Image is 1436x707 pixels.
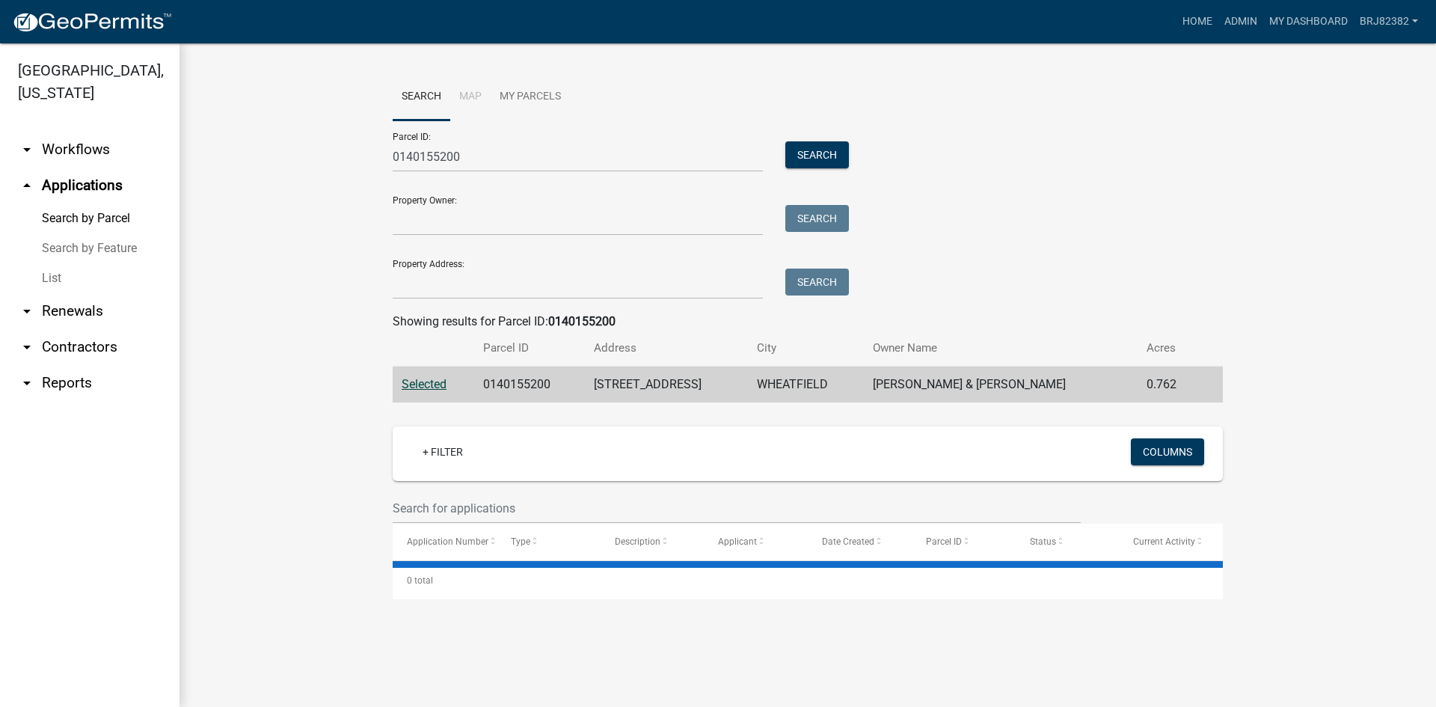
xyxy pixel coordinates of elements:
a: Selected [402,377,447,391]
a: Home [1176,7,1218,36]
span: Status [1030,536,1056,547]
a: My Parcels [491,73,570,121]
i: arrow_drop_up [18,177,36,195]
span: Applicant [718,536,757,547]
a: My Dashboard [1263,7,1354,36]
i: arrow_drop_down [18,374,36,392]
td: [PERSON_NAME] & [PERSON_NAME] [864,367,1138,403]
i: arrow_drop_down [18,141,36,159]
button: Columns [1131,438,1204,465]
th: City [748,331,863,366]
a: Admin [1218,7,1263,36]
button: Search [785,141,849,168]
td: 0.762 [1138,367,1200,403]
a: brj82382 [1354,7,1424,36]
datatable-header-cell: Description [601,524,705,560]
datatable-header-cell: Current Activity [1119,524,1223,560]
span: Type [511,536,530,547]
i: arrow_drop_down [18,338,36,356]
td: WHEATFIELD [748,367,863,403]
td: [STREET_ADDRESS] [585,367,748,403]
th: Acres [1138,331,1200,366]
td: 0140155200 [474,367,585,403]
datatable-header-cell: Application Number [393,524,497,560]
datatable-header-cell: Applicant [704,524,808,560]
button: Search [785,269,849,296]
datatable-header-cell: Date Created [808,524,912,560]
th: Address [585,331,748,366]
a: Search [393,73,450,121]
span: Application Number [407,536,488,547]
div: Showing results for Parcel ID: [393,313,1223,331]
span: Date Created [822,536,874,547]
i: arrow_drop_down [18,302,36,320]
datatable-header-cell: Parcel ID [912,524,1016,560]
strong: 0140155200 [548,314,616,328]
span: Parcel ID [926,536,962,547]
span: Current Activity [1133,536,1195,547]
th: Parcel ID [474,331,585,366]
span: Description [615,536,660,547]
input: Search for applications [393,493,1081,524]
button: Search [785,205,849,232]
a: + Filter [411,438,475,465]
datatable-header-cell: Type [497,524,601,560]
div: 0 total [393,562,1223,599]
th: Owner Name [864,331,1138,366]
datatable-header-cell: Status [1016,524,1120,560]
